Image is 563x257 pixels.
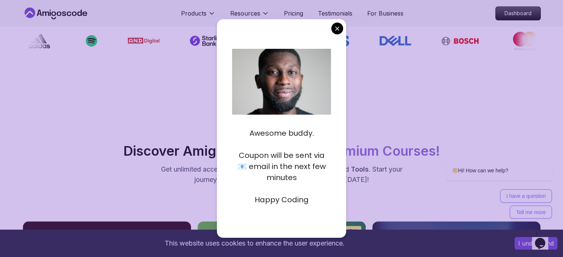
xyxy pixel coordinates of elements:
[284,9,303,18] a: Pricing
[515,237,557,250] button: Accept cookies
[322,143,440,159] span: Premium Courses!
[532,227,556,250] iframe: chat widget
[345,228,357,235] p: NEW
[351,165,369,173] span: Tools
[422,102,556,224] iframe: chat widget
[230,9,260,18] p: Resources
[123,143,440,158] h2: Discover Amigoscode's Latest
[495,6,541,20] a: Dashboard
[157,164,406,185] p: Get unlimited access to coding , , and . Start your journey or level up your career with Amigosco...
[181,9,207,18] p: Products
[496,7,540,20] p: Dashboard
[230,9,269,24] button: Resources
[181,9,215,24] button: Products
[318,9,352,18] a: Testimonials
[6,235,503,251] div: This website uses cookies to enhance the user experience.
[367,9,403,18] a: For Business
